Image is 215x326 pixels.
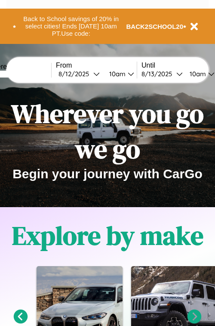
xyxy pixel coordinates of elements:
button: 8/12/2025 [56,69,102,78]
button: Back to School savings of 20% in select cities! Ends [DATE] 10am PT.Use code: [16,13,126,40]
h1: Explore by make [12,218,203,253]
div: 10am [105,70,128,78]
div: 10am [185,70,208,78]
button: 10am [102,69,137,78]
label: From [56,62,137,69]
div: 8 / 12 / 2025 [58,70,93,78]
b: BACK2SCHOOL20 [126,23,184,30]
div: 8 / 13 / 2025 [141,70,176,78]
